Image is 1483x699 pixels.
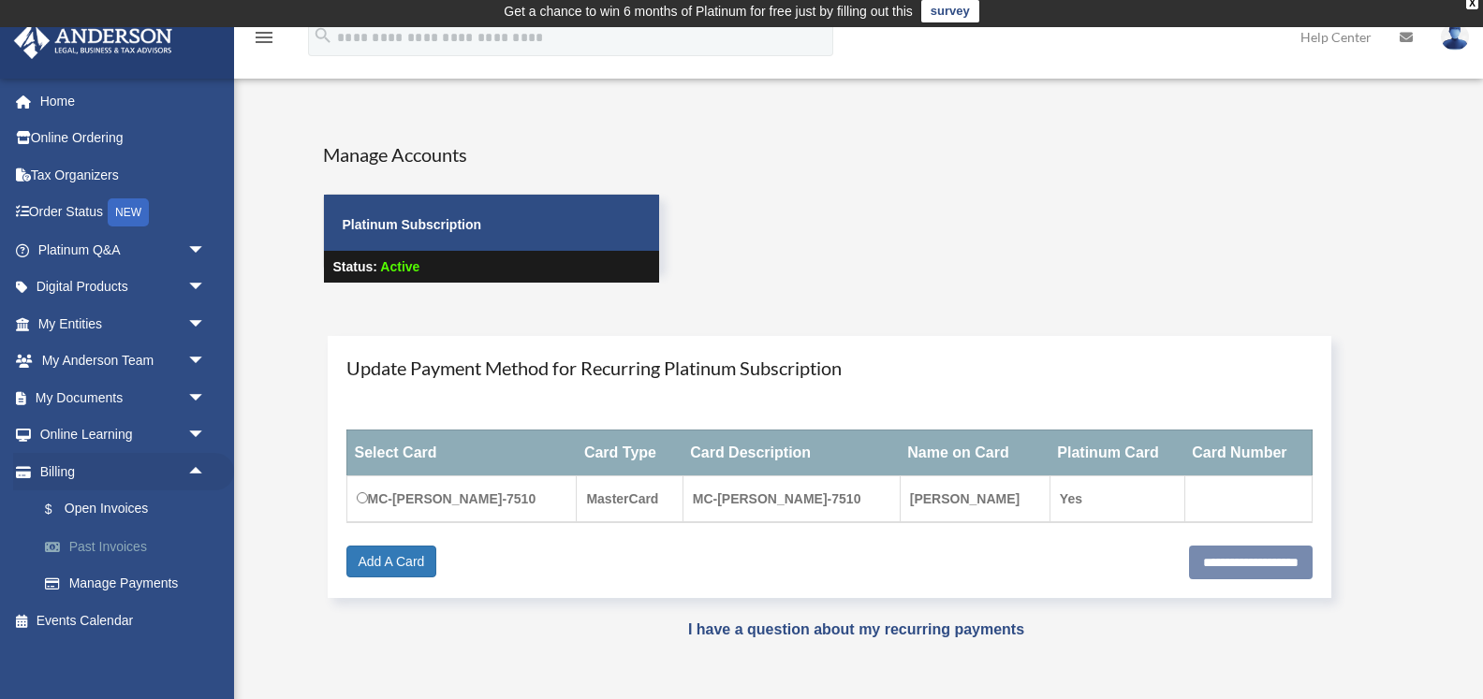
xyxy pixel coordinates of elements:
[108,198,149,226] div: NEW
[13,194,234,232] a: Order StatusNEW
[13,305,234,342] a: My Entitiesarrow_drop_down
[577,430,683,475] th: Card Type
[343,217,482,232] strong: Platinum Subscription
[13,231,234,269] a: Platinum Q&Aarrow_drop_down
[26,528,234,565] a: Past Invoices
[26,490,234,529] a: $Open Invoices
[187,416,225,455] span: arrow_drop_down
[13,156,234,194] a: Tax Organizers
[346,546,437,577] a: Add A Card
[13,453,234,490] a: Billingarrow_drop_up
[8,22,178,59] img: Anderson Advisors Platinum Portal
[380,259,419,274] span: Active
[187,269,225,307] span: arrow_drop_down
[313,25,333,46] i: search
[346,430,577,475] th: Select Card
[900,430,1050,475] th: Name on Card
[333,259,377,274] strong: Status:
[187,231,225,269] span: arrow_drop_down
[1050,430,1184,475] th: Platinum Card
[346,475,577,522] td: MC-[PERSON_NAME]-7510
[577,475,683,522] td: MasterCard
[13,602,234,639] a: Events Calendar
[187,379,225,417] span: arrow_drop_down
[13,120,234,157] a: Online Ordering
[1050,475,1184,522] td: Yes
[26,565,234,603] a: Manage Payments
[13,416,234,454] a: Online Learningarrow_drop_down
[688,621,1024,637] a: I have a question about my recurring payments
[55,498,65,521] span: $
[683,475,900,522] td: MC-[PERSON_NAME]-7510
[683,430,900,475] th: Card Description
[13,342,234,380] a: My Anderson Teamarrow_drop_down
[187,453,225,491] span: arrow_drop_up
[1184,430,1312,475] th: Card Number
[1441,23,1469,51] img: User Pic
[323,141,660,167] h4: Manage Accounts
[187,342,225,381] span: arrow_drop_down
[13,82,234,120] a: Home
[253,33,275,49] a: menu
[13,269,234,306] a: Digital Productsarrow_drop_down
[900,475,1050,522] td: [PERSON_NAME]
[346,355,1314,381] h4: Update Payment Method for Recurring Platinum Subscription
[13,379,234,416] a: My Documentsarrow_drop_down
[253,26,275,49] i: menu
[187,305,225,343] span: arrow_drop_down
